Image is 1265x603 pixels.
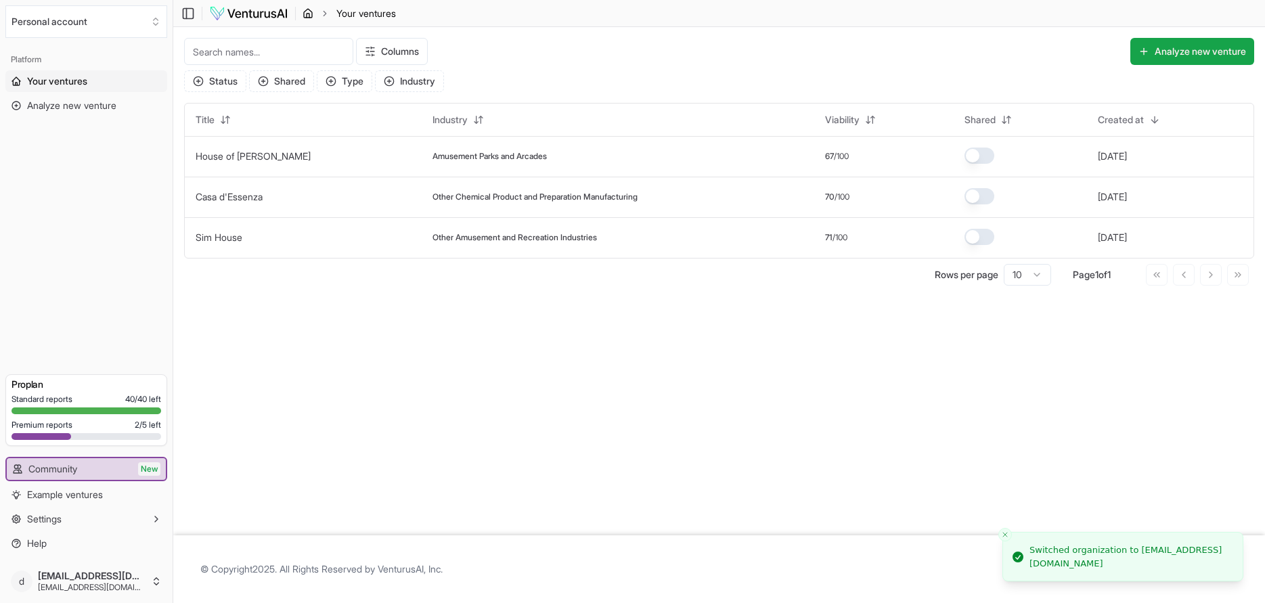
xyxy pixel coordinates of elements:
[825,232,833,243] span: 71
[432,113,468,127] span: Industry
[38,570,146,582] span: [EMAIL_ADDRESS][DOMAIN_NAME]
[1098,231,1127,244] button: [DATE]
[5,49,167,70] div: Platform
[825,192,835,202] span: 70
[27,99,116,112] span: Analyze new venture
[378,563,441,575] a: VenturusAI, Inc
[964,113,996,127] span: Shared
[336,7,396,20] span: Your ventures
[432,232,597,243] span: Other Amusement and Recreation Industries
[432,192,638,202] span: Other Chemical Product and Preparation Manufacturing
[184,38,353,65] input: Search names...
[834,151,849,162] span: /100
[1098,190,1127,204] button: [DATE]
[38,582,146,593] span: [EMAIL_ADDRESS][DOMAIN_NAME]
[196,150,311,162] a: House of [PERSON_NAME]
[28,462,77,476] span: Community
[356,38,428,65] button: Columns
[209,5,288,22] img: logo
[196,231,242,244] button: Sim House
[1098,113,1144,127] span: Created at
[825,151,834,162] span: 67
[138,462,160,476] span: New
[835,192,849,202] span: /100
[935,268,998,282] p: Rows per page
[5,565,167,598] button: d[EMAIL_ADDRESS][DOMAIN_NAME][EMAIL_ADDRESS][DOMAIN_NAME]
[27,537,47,550] span: Help
[196,191,263,202] a: Casa d'Essenza
[7,458,166,480] a: CommunityNew
[1073,269,1095,280] span: Page
[12,378,161,391] h3: Pro plan
[1090,109,1168,131] button: Created at
[135,420,161,430] span: 2 / 5 left
[27,512,62,526] span: Settings
[125,394,161,405] span: 40 / 40 left
[11,571,32,592] span: d
[956,109,1020,131] button: Shared
[833,232,847,243] span: /100
[5,95,167,116] a: Analyze new venture
[12,394,72,405] span: Standard reports
[825,113,860,127] span: Viability
[200,562,443,576] span: © Copyright 2025 . All Rights Reserved by .
[998,528,1012,541] button: Close toast
[196,113,215,127] span: Title
[1098,269,1107,280] span: of
[317,70,372,92] button: Type
[5,484,167,506] a: Example ventures
[1098,150,1127,163] button: [DATE]
[5,70,167,92] a: Your ventures
[196,231,242,243] a: Sim House
[1095,269,1098,280] span: 1
[1029,543,1232,570] div: Switched organization to [EMAIL_ADDRESS][DOMAIN_NAME]
[424,109,492,131] button: Industry
[12,420,72,430] span: Premium reports
[432,151,547,162] span: Amusement Parks and Arcades
[196,190,263,204] button: Casa d'Essenza
[27,74,87,88] span: Your ventures
[5,533,167,554] a: Help
[196,150,311,163] button: House of [PERSON_NAME]
[303,7,396,20] nav: breadcrumb
[249,70,314,92] button: Shared
[187,109,239,131] button: Title
[375,70,444,92] button: Industry
[5,508,167,530] button: Settings
[1130,38,1254,65] button: Analyze new venture
[817,109,884,131] button: Viability
[5,5,167,38] button: Select an organization
[1107,269,1111,280] span: 1
[27,488,103,501] span: Example ventures
[184,70,246,92] button: Status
